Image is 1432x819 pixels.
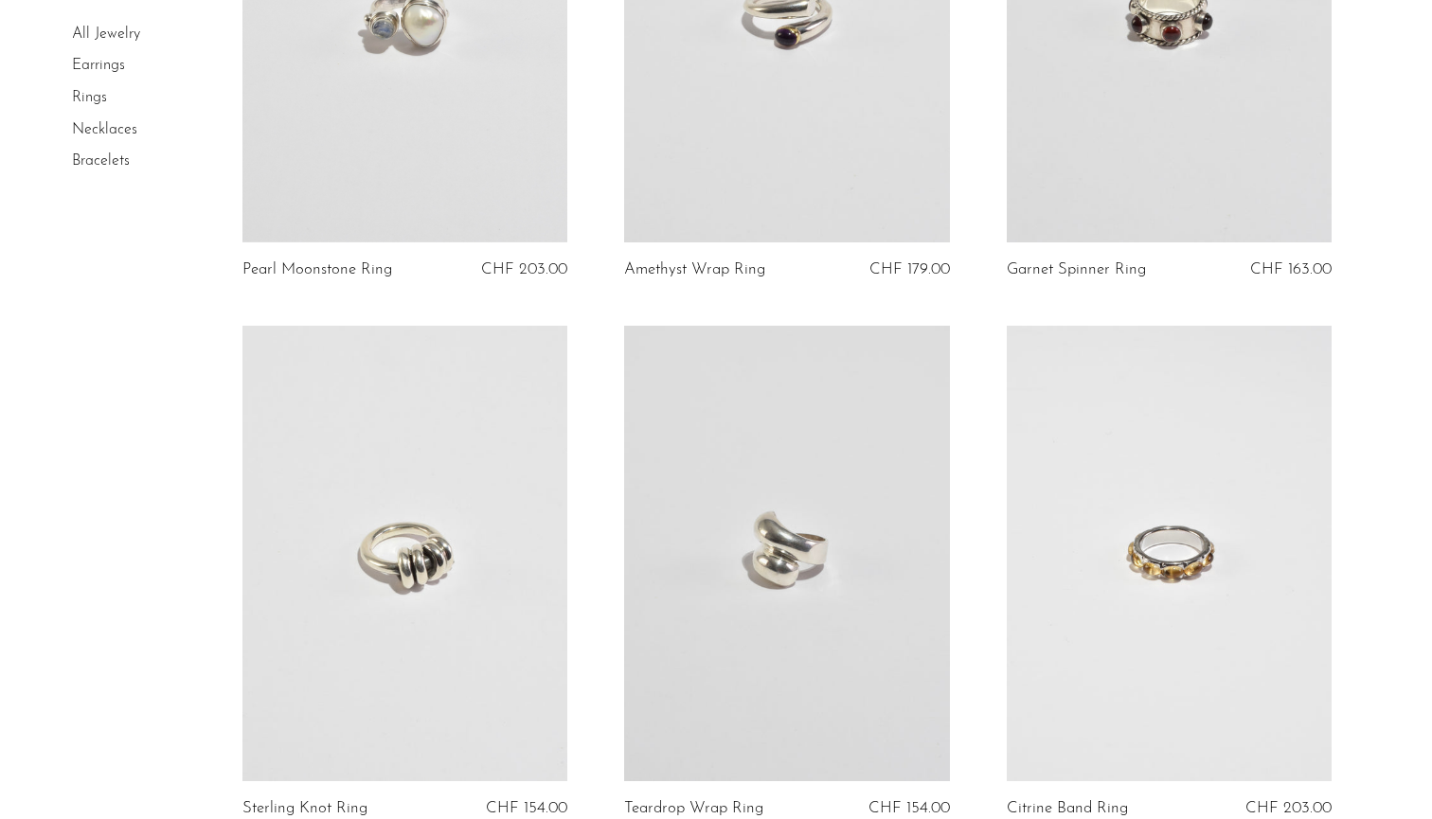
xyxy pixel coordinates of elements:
[242,261,392,278] a: Pearl Moonstone Ring
[486,800,567,816] span: CHF 154.00
[624,261,765,278] a: Amethyst Wrap Ring
[1007,261,1146,278] a: Garnet Spinner Ring
[242,800,367,817] a: Sterling Knot Ring
[72,122,137,137] a: Necklaces
[1007,800,1128,817] a: Citrine Band Ring
[624,800,763,817] a: Teardrop Wrap Ring
[72,90,107,105] a: Rings
[1245,800,1332,816] span: CHF 203.00
[72,27,140,42] a: All Jewelry
[1250,261,1332,277] span: CHF 163.00
[869,261,950,277] span: CHF 179.00
[72,153,130,169] a: Bracelets
[72,59,125,74] a: Earrings
[868,800,950,816] span: CHF 154.00
[481,261,567,277] span: CHF 203.00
